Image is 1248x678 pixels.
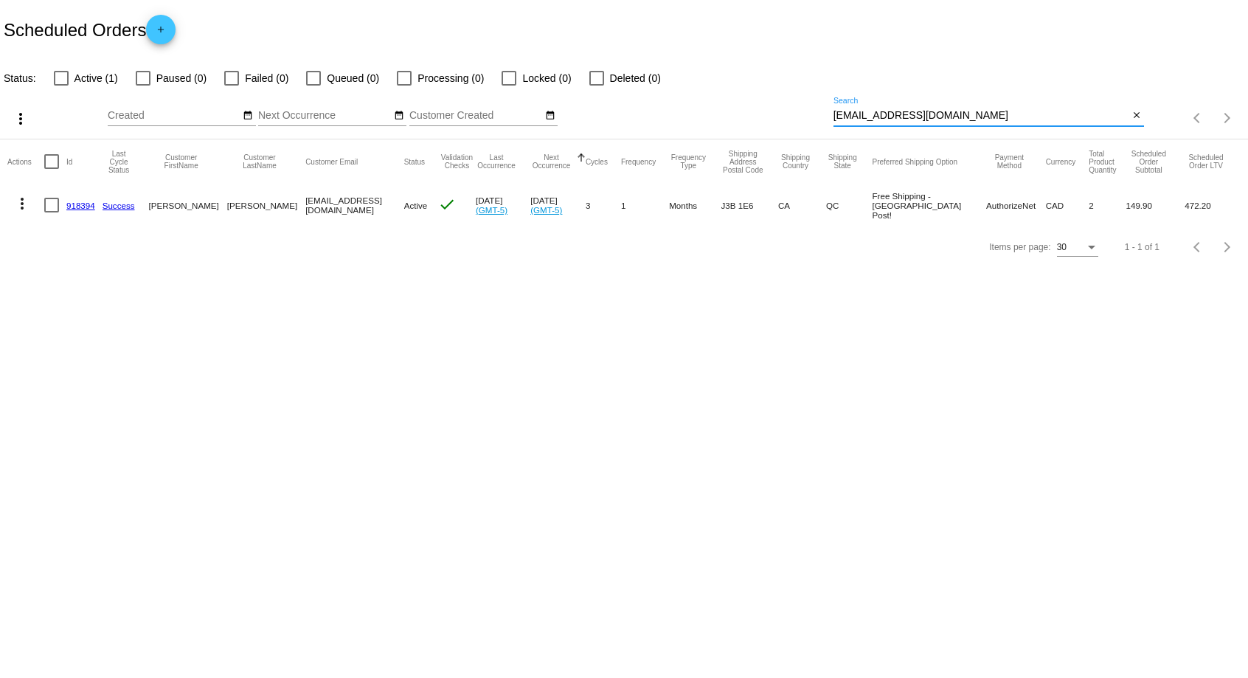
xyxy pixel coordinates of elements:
mat-icon: close [1131,110,1142,122]
mat-cell: [PERSON_NAME] [227,184,305,226]
button: Change sorting for LastOccurrenceUtc [476,153,517,170]
mat-icon: more_vert [12,110,30,128]
mat-cell: 472.20 [1185,184,1241,226]
mat-cell: [DATE] [476,184,530,226]
mat-cell: 1 [621,184,669,226]
mat-icon: more_vert [13,195,31,212]
mat-cell: Months [669,184,721,226]
button: Change sorting for Status [404,157,425,166]
button: Clear [1129,108,1144,124]
input: Next Occurrence [258,110,391,122]
button: Previous page [1183,103,1213,133]
mat-cell: Free Shipping - [GEOGRAPHIC_DATA] Post! [872,184,986,226]
button: Change sorting for NextOccurrenceUtc [530,153,572,170]
button: Previous page [1183,232,1213,262]
mat-cell: [DATE] [530,184,586,226]
button: Change sorting for CurrencyIso [1046,157,1076,166]
a: (GMT-5) [476,205,507,215]
button: Change sorting for Cycles [586,157,608,166]
button: Change sorting for FrequencyType [669,153,707,170]
mat-cell: CA [778,184,826,226]
button: Change sorting for PreferredShippingOption [872,157,957,166]
button: Next page [1213,103,1242,133]
span: Status: [4,72,36,84]
a: 918394 [66,201,95,210]
mat-select: Items per page: [1057,243,1098,253]
button: Change sorting for Frequency [621,157,656,166]
mat-icon: date_range [394,110,404,122]
mat-cell: 2 [1089,184,1126,226]
span: Processing (0) [417,69,484,87]
button: Change sorting for CustomerLastName [227,153,292,170]
mat-icon: check [438,196,456,213]
span: Queued (0) [327,69,379,87]
mat-icon: date_range [545,110,555,122]
button: Change sorting for PaymentMethod.Type [986,153,1033,170]
mat-cell: 3 [586,184,621,226]
button: Change sorting for CustomerFirstName [148,153,213,170]
input: Search [833,110,1129,122]
button: Change sorting for CustomerEmail [305,157,358,166]
button: Change sorting for ShippingPostcode [721,150,765,174]
mat-icon: add [152,24,170,42]
span: Active [404,201,428,210]
mat-cell: 149.90 [1126,184,1185,226]
button: Change sorting for Id [66,157,72,166]
span: Active (1) [74,69,118,87]
input: Created [108,110,240,122]
input: Customer Created [409,110,542,122]
div: Items per page: [989,242,1050,252]
a: (GMT-5) [530,205,562,215]
span: 30 [1057,242,1067,252]
button: Change sorting for LifetimeValue [1185,153,1227,170]
span: Deleted (0) [610,69,661,87]
mat-header-cell: Actions [7,139,44,184]
h2: Scheduled Orders [4,15,176,44]
a: Success [103,201,135,210]
mat-icon: date_range [243,110,253,122]
mat-cell: [EMAIL_ADDRESS][DOMAIN_NAME] [305,184,404,226]
mat-cell: QC [826,184,873,226]
span: Failed (0) [245,69,288,87]
span: Locked (0) [522,69,571,87]
mat-header-cell: Total Product Quantity [1089,139,1126,184]
button: Change sorting for Subtotal [1126,150,1172,174]
mat-cell: AuthorizeNet [986,184,1046,226]
button: Change sorting for LastProcessingCycleId [103,150,136,174]
span: Paused (0) [156,69,207,87]
mat-cell: J3B 1E6 [721,184,778,226]
div: 1 - 1 of 1 [1125,242,1159,252]
button: Next page [1213,232,1242,262]
mat-header-cell: Validation Checks [438,139,476,184]
mat-cell: [PERSON_NAME] [148,184,226,226]
mat-cell: CAD [1046,184,1089,226]
button: Change sorting for ShippingState [826,153,859,170]
button: Change sorting for ShippingCountry [778,153,813,170]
